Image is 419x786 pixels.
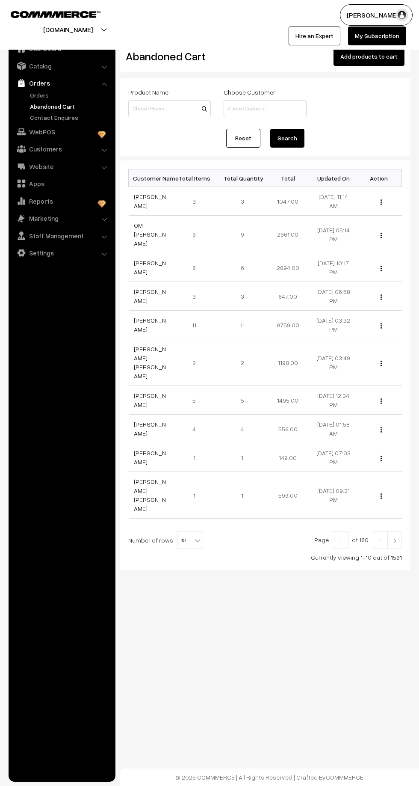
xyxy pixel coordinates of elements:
[381,427,382,433] img: Menu
[134,478,166,512] a: [PERSON_NAME] [PERSON_NAME]
[265,472,311,519] td: 599.00
[11,193,112,209] a: Reports
[174,187,220,216] td: 3
[265,282,311,311] td: 647.00
[11,75,112,91] a: Orders
[226,129,260,148] a: Reset
[174,443,220,472] td: 1
[126,50,210,63] h2: Abandoned Cart
[265,339,311,386] td: 1198.00
[177,531,203,549] span: 10
[28,113,112,122] a: Contact Enquires
[128,536,173,545] span: Number of rows
[311,169,357,187] th: Updated On
[174,415,220,443] td: 4
[220,472,266,519] td: 1
[11,124,112,139] a: WebPOS
[289,27,340,45] a: Hire an Expert
[11,11,100,18] img: COMMMERCE
[134,421,166,437] a: [PERSON_NAME]
[11,141,112,157] a: Customers
[174,339,220,386] td: 2
[314,536,329,543] span: Page
[129,169,174,187] th: Customer Name
[395,9,408,21] img: user
[220,311,266,339] td: 11
[120,768,419,786] footer: © 2025 COMMMERCE | All Rights Reserved | Crafted By
[381,266,382,271] img: Menu
[311,386,357,415] td: [DATE] 12:34 PM
[134,392,166,408] a: [PERSON_NAME]
[340,4,413,26] button: [PERSON_NAME]
[128,100,211,117] input: Choose Product
[11,245,112,261] a: Settings
[220,282,266,311] td: 3
[381,233,382,238] img: Menu
[11,58,112,74] a: Catalog
[220,169,266,187] th: Total Quantity
[11,176,112,191] a: Apps
[311,339,357,386] td: [DATE] 03:49 PM
[220,443,266,472] td: 1
[174,253,220,282] td: 6
[174,169,220,187] th: Total Items
[311,311,357,339] td: [DATE] 03:32 PM
[381,456,382,461] img: Menu
[265,386,311,415] td: 1495.00
[381,493,382,499] img: Menu
[134,288,166,304] a: [PERSON_NAME]
[174,311,220,339] td: 11
[128,88,168,97] label: Product Name
[311,472,357,519] td: [DATE] 09:31 PM
[376,538,384,543] img: Left
[134,317,166,333] a: [PERSON_NAME]
[174,282,220,311] td: 3
[265,216,311,253] td: 2961.00
[311,282,357,311] td: [DATE] 06:58 PM
[13,19,123,40] button: [DOMAIN_NAME]
[265,169,311,187] th: Total
[333,47,404,66] button: Add products to cart
[224,88,275,97] label: Choose Customer
[311,187,357,216] td: [DATE] 11:14 AM
[270,129,304,148] button: Search
[11,9,86,19] a: COMMMERCE
[134,449,166,466] a: [PERSON_NAME]
[178,532,203,549] span: 10
[28,102,112,111] a: Abandoned Cart
[326,774,363,781] a: COMMMERCE
[134,345,166,380] a: [PERSON_NAME] [PERSON_NAME]
[381,199,382,205] img: Menu
[311,443,357,472] td: [DATE] 07:03 PM
[174,472,220,519] td: 1
[220,187,266,216] td: 3
[381,323,382,329] img: Menu
[220,253,266,282] td: 6
[28,91,112,100] a: Orders
[265,253,311,282] td: 2894.00
[224,100,306,117] input: Choose Customer
[174,216,220,253] td: 9
[265,415,311,443] td: 556.00
[11,159,112,174] a: Website
[220,386,266,415] td: 5
[220,415,266,443] td: 4
[134,222,166,247] a: OM [PERSON_NAME]
[391,538,398,543] img: Right
[134,259,166,276] a: [PERSON_NAME]
[265,187,311,216] td: 1047.00
[11,211,112,226] a: Marketing
[11,228,112,243] a: Staff Management
[220,216,266,253] td: 9
[311,253,357,282] td: [DATE] 10:17 PM
[220,339,266,386] td: 2
[265,443,311,472] td: 149.00
[265,311,311,339] td: 9759.00
[174,386,220,415] td: 5
[356,169,402,187] th: Action
[311,216,357,253] td: [DATE] 05:14 PM
[381,294,382,300] img: Menu
[381,361,382,366] img: Menu
[311,415,357,443] td: [DATE] 01:58 AM
[348,27,406,45] a: My Subscription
